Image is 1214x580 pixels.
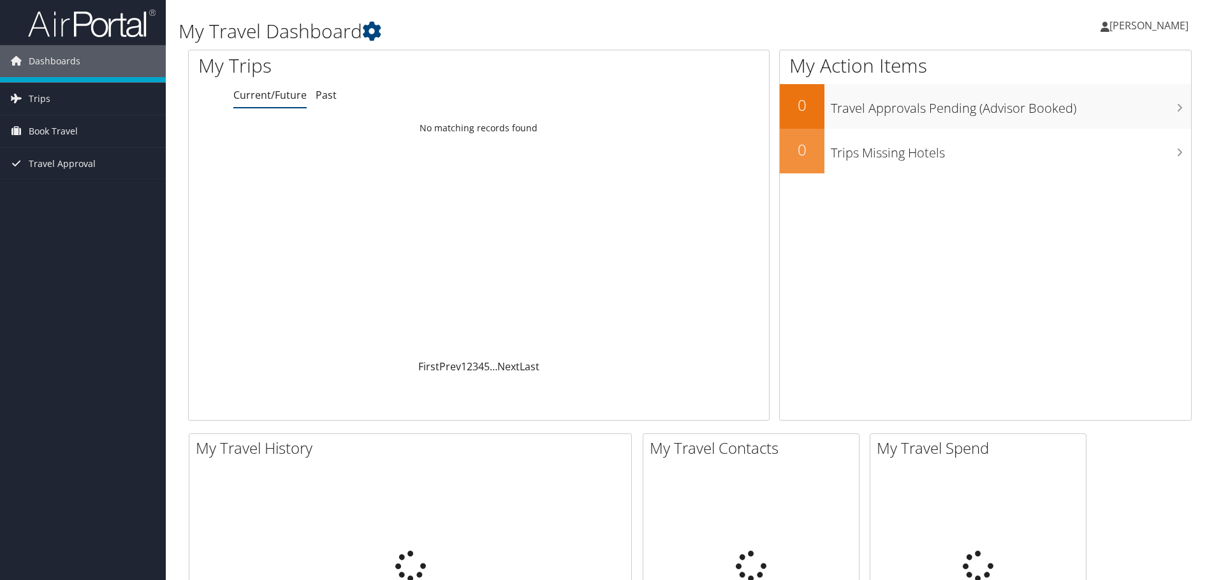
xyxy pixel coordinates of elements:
td: No matching records found [189,117,769,140]
h1: My Trips [198,52,518,79]
span: Travel Approval [29,148,96,180]
span: Trips [29,83,50,115]
a: Next [497,359,520,373]
img: airportal-logo.png [28,8,156,38]
h1: My Travel Dashboard [179,18,860,45]
a: 1 [461,359,467,373]
h2: My Travel Spend [877,437,1086,459]
a: [PERSON_NAME] [1101,6,1201,45]
a: 0Travel Approvals Pending (Advisor Booked) [780,84,1191,129]
h3: Trips Missing Hotels [831,138,1191,162]
a: 5 [484,359,490,373]
a: Past [316,88,337,102]
span: Dashboards [29,45,80,77]
a: 4 [478,359,484,373]
a: 2 [467,359,472,373]
a: 3 [472,359,478,373]
h1: My Action Items [780,52,1191,79]
a: Last [520,359,539,373]
h2: 0 [780,94,824,116]
a: Prev [439,359,461,373]
h2: My Travel History [196,437,631,459]
span: Book Travel [29,115,78,147]
a: First [418,359,439,373]
h2: My Travel Contacts [650,437,859,459]
h3: Travel Approvals Pending (Advisor Booked) [831,93,1191,117]
a: Current/Future [233,88,307,102]
span: … [490,359,497,373]
h2: 0 [780,139,824,161]
a: 0Trips Missing Hotels [780,129,1191,173]
span: [PERSON_NAME] [1109,18,1188,33]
